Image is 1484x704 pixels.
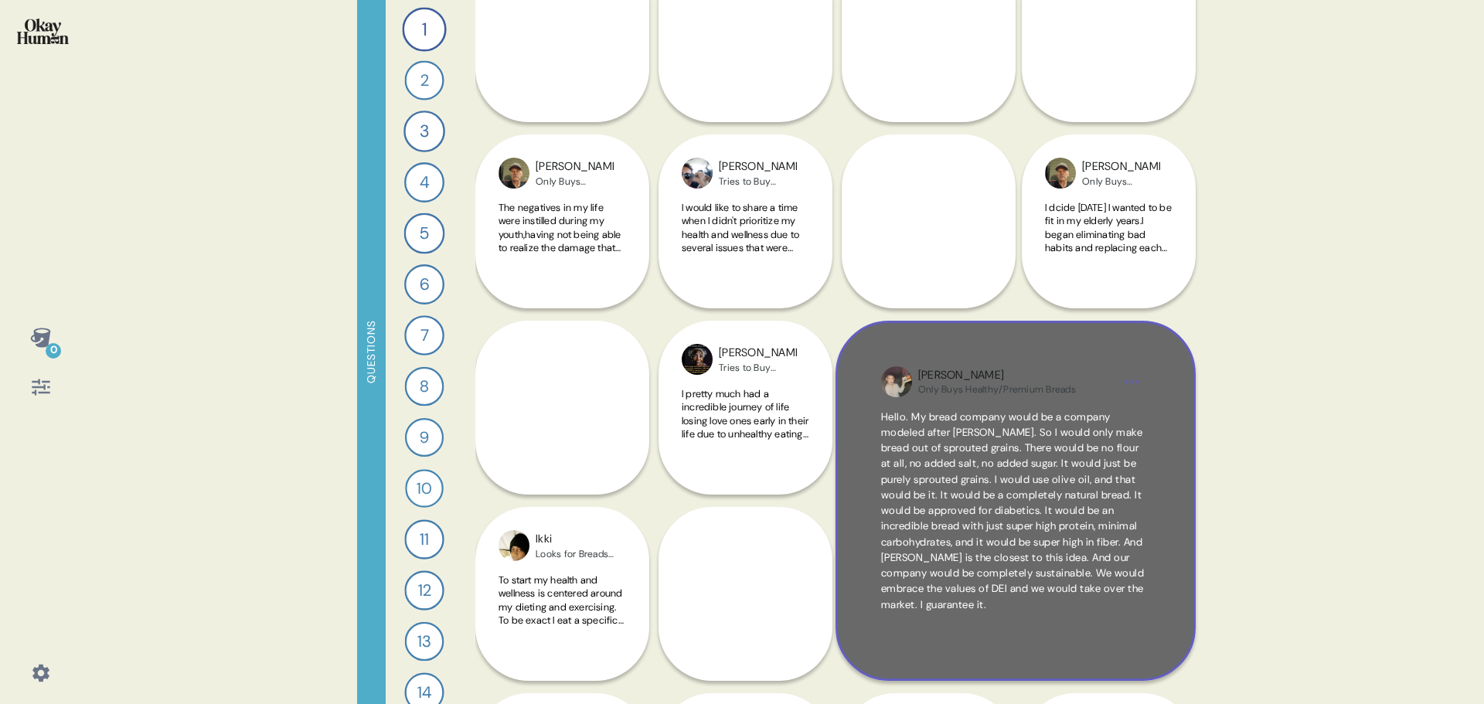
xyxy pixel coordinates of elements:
img: profilepic_24714479828195993.jpg [682,158,713,189]
span: The negatives in my life were instilled during my youth,having not being able to realize the dama... [499,201,626,607]
div: Only Buys Healthy/Premium Breads [536,175,614,188]
div: 4 [404,162,444,202]
div: 7 [404,315,444,355]
span: I dcide [DATE] I wanted to be fit in my elderly years.I began eliminating bad habits and replacin... [1045,201,1172,593]
div: 9 [405,418,444,457]
div: Looks for Breads with Health Benefits/Functions [536,548,614,560]
div: 1 [402,7,446,51]
img: profilepic_10019992298106802.jpg [499,158,529,189]
div: Only Buys Healthy/Premium Breads [918,383,1076,396]
div: 2 [404,60,444,100]
div: 11 [404,519,444,559]
img: profilepic_24401281266146922.jpg [682,344,713,375]
div: [PERSON_NAME] [719,158,797,175]
img: profilepic_24385440204422393.jpg [499,530,529,561]
div: 5 [404,213,445,254]
span: I would like to share a time when I didn't prioritize my health and wellness due to several issue... [682,201,809,607]
div: Tries to Buy Healthier Breads [719,362,797,374]
div: [PERSON_NAME] [1082,158,1160,175]
div: 8 [405,367,444,406]
div: Ikki [536,531,614,548]
div: 3 [403,111,445,152]
div: 6 [404,264,444,304]
div: 10 [405,469,444,508]
div: [PERSON_NAME] [918,367,1076,384]
img: profilepic_9840292696070509.jpg [881,366,912,397]
div: 12 [404,570,444,610]
img: profilepic_10019992298106802.jpg [1045,158,1076,189]
span: Hello. My bread company would be a company modeled after [PERSON_NAME]. So I would only make brea... [881,410,1145,611]
div: Only Buys Healthy/Premium Breads [1082,175,1160,188]
div: [PERSON_NAME] [536,158,614,175]
div: Tries to Buy Healthier Breads [719,175,797,188]
div: [PERSON_NAME] [719,345,797,362]
div: 0 [46,343,61,359]
div: 13 [405,622,444,661]
img: okayhuman.3b1b6348.png [17,19,69,44]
